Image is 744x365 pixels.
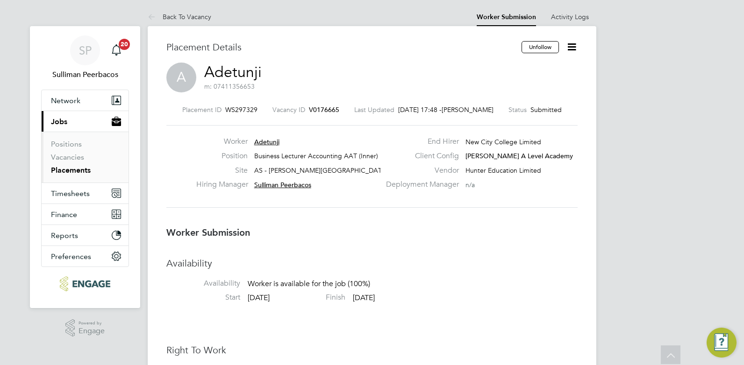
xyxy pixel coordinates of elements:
a: SPSulliman Peerbacos [41,35,129,80]
label: Deployment Manager [380,180,459,190]
span: WS297329 [225,105,258,114]
label: Finish [272,293,345,302]
span: Network [51,96,80,105]
a: Adetunji [204,63,262,81]
span: A [166,63,196,92]
label: Worker [196,137,248,147]
label: End Hirer [380,137,459,147]
a: Powered byEngage [65,319,105,337]
a: Vacancies [51,153,84,161]
label: Availability [166,279,240,288]
span: Preferences [51,252,91,261]
button: Preferences [42,246,129,267]
span: [DATE] [248,293,270,302]
button: Network [42,90,129,111]
span: Finance [51,210,77,219]
span: Hunter Education Limited [465,166,541,175]
label: Vacancy ID [272,105,305,114]
button: Finance [42,204,129,225]
label: Site [196,166,248,175]
a: 20 [107,35,126,65]
h3: Right To Work [166,344,578,356]
span: Jobs [51,117,67,126]
b: Worker Submission [166,227,250,238]
span: New City College Limited [465,138,541,146]
span: [PERSON_NAME] A Level Academy [465,152,573,160]
button: Reports [42,225,129,246]
span: [DATE] [353,293,375,302]
span: Reports [51,231,78,240]
a: Activity Logs [551,13,589,21]
label: Placement ID [182,105,222,114]
span: Business Lecturer Accounting AAT (Inner) [254,152,378,160]
label: Status [508,105,527,114]
span: n/a [465,181,475,189]
span: Adetunji [254,138,279,146]
label: Client Config [380,151,459,161]
button: Unfollow [522,41,559,53]
span: Sulliman Peerbacos [254,181,311,189]
h3: Availability [166,257,578,269]
div: Jobs [42,132,129,182]
span: Engage [79,327,105,335]
span: AS - [PERSON_NAME][GEOGRAPHIC_DATA] [254,166,388,175]
button: Engage Resource Center [707,328,737,358]
button: Jobs [42,111,129,132]
span: Sulliman Peerbacos [41,69,129,80]
button: Timesheets [42,183,129,204]
a: Worker Submission [477,13,536,21]
span: Submitted [530,105,562,114]
span: Timesheets [51,189,90,198]
span: Powered by [79,319,105,327]
label: Hiring Manager [196,180,248,190]
a: Positions [51,140,82,148]
span: 20 [119,39,130,50]
nav: Main navigation [30,26,140,308]
a: Back To Vacancy [148,13,211,21]
a: Placements [51,166,91,175]
label: Last Updated [354,105,394,114]
label: Position [196,151,248,161]
label: Vendor [380,166,459,175]
h3: Placement Details [166,41,515,53]
span: m: 07411356653 [204,82,255,91]
span: [DATE] 17:48 - [398,105,442,114]
span: SP [79,44,92,56]
img: ncclondon-logo-retina.png [60,276,110,291]
a: Go to home page [41,276,129,291]
label: Start [166,293,240,302]
span: [PERSON_NAME] [442,105,494,114]
span: V0176665 [309,105,339,114]
span: Worker is available for the job (100%) [248,280,370,289]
